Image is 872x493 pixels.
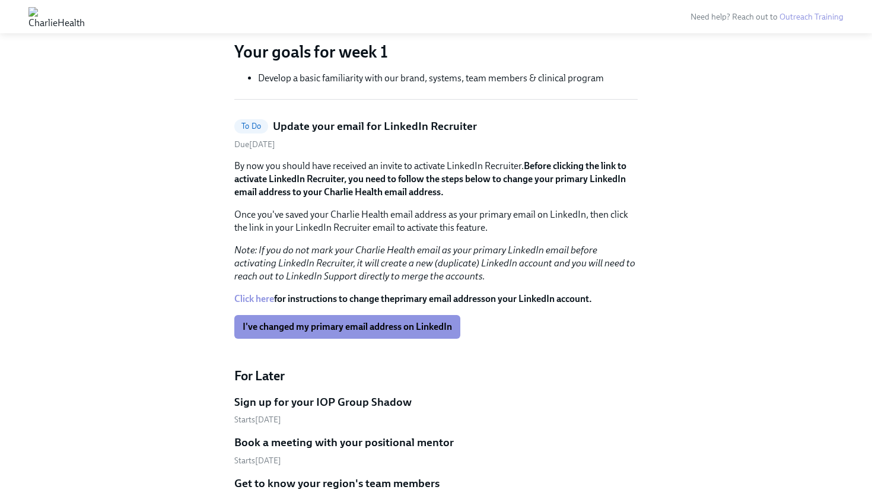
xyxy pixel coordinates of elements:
[234,435,454,450] h5: Book a meeting with your positional mentor
[234,293,592,304] strong: for instructions to change the on your LinkedIn account.
[258,72,638,85] li: Develop a basic familiarity with our brand, systems, team members & clinical program
[234,122,268,131] span: To Do
[234,41,638,62] p: Your goals for week 1
[234,367,638,385] h4: For Later
[234,160,626,198] strong: Before clicking the link to activate LinkedIn Recruiter, you need to follow the steps below to ch...
[690,12,844,22] span: Need help? Reach out to
[234,160,638,199] p: By now you should have received an invite to activate LinkedIn Recruiter.
[234,395,412,410] h5: Sign up for your IOP Group Shadow
[234,456,281,466] span: Tuesday, September 23rd 2025, 8:00 am
[234,293,274,304] a: Click here
[243,321,452,333] span: I've changed my primary email address on LinkedIn
[28,7,85,26] img: CharlieHealth
[779,12,844,22] a: Outreach Training
[394,293,485,304] strong: primary email address
[234,119,638,150] a: To DoUpdate your email for LinkedIn RecruiterDue[DATE]
[234,415,281,425] span: Tuesday, September 23rd 2025, 8:00 am
[234,476,440,491] h5: Get to know your region's team members
[234,395,638,426] a: Sign up for your IOP Group ShadowStarts[DATE]
[234,435,638,466] a: Book a meeting with your positional mentorStarts[DATE]
[234,139,275,150] span: Due [DATE]
[234,244,635,282] em: Note: If you do not mark your Charlie Health email as your primary LinkedIn email before activati...
[234,315,460,339] button: I've changed my primary email address on LinkedIn
[273,119,477,134] h5: Update your email for LinkedIn Recruiter
[234,208,638,234] p: Once you've saved your Charlie Health email address as your primary email on LinkedIn, then click...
